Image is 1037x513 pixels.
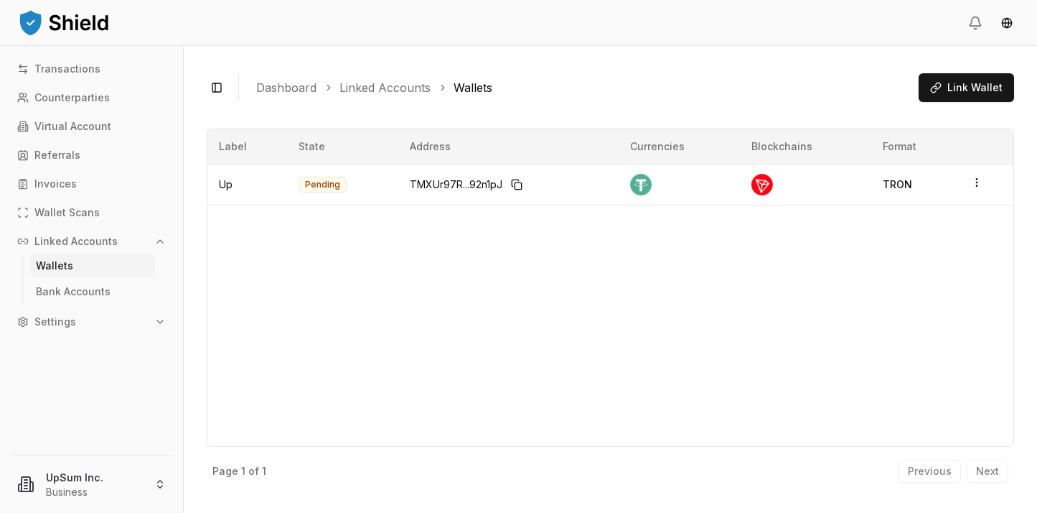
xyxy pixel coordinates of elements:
[619,129,740,164] th: Currencies
[207,164,287,205] td: Up
[11,115,172,138] a: Virtual Account
[248,466,259,476] p: of
[505,173,528,196] button: Copy to clipboard
[6,461,177,507] button: UpSum Inc.Business
[46,470,143,485] p: UpSum Inc.
[11,144,172,167] a: Referrals
[256,79,907,96] nav: breadcrumb
[34,208,100,218] p: Wallet Scans
[34,150,80,160] p: Referrals
[17,8,111,37] img: ShieldPay Logo
[207,129,287,164] th: Label
[947,80,1003,95] span: Link Wallet
[30,254,155,277] a: Wallets
[11,201,172,224] a: Wallet Scans
[11,172,172,195] a: Invoices
[740,129,871,164] th: Blockchains
[339,79,431,96] a: Linked Accounts
[883,178,912,190] span: TRON
[410,177,502,192] span: TMXUr97R...92n1pJ
[36,287,111,297] p: Bank Accounts
[11,86,172,109] a: Counterparties
[34,121,111,131] p: Virtual Account
[11,57,172,80] a: Transactions
[919,73,1014,102] button: Link Wallet
[34,93,110,103] p: Counterparties
[454,79,492,96] a: Wallets
[46,485,143,499] p: Business
[751,174,773,195] img: Tron
[262,466,266,476] p: 1
[398,129,619,164] th: Address
[34,317,76,327] p: Settings
[212,466,238,476] p: Page
[630,174,652,195] img: Tether
[11,310,172,333] button: Settings
[256,79,316,96] a: Dashboard
[11,230,172,253] button: Linked Accounts
[34,179,77,189] p: Invoices
[34,236,118,246] p: Linked Accounts
[287,129,398,164] th: State
[30,280,155,303] a: Bank Accounts
[36,261,73,271] p: Wallets
[241,466,245,476] p: 1
[871,129,959,164] th: Format
[34,64,100,74] p: Transactions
